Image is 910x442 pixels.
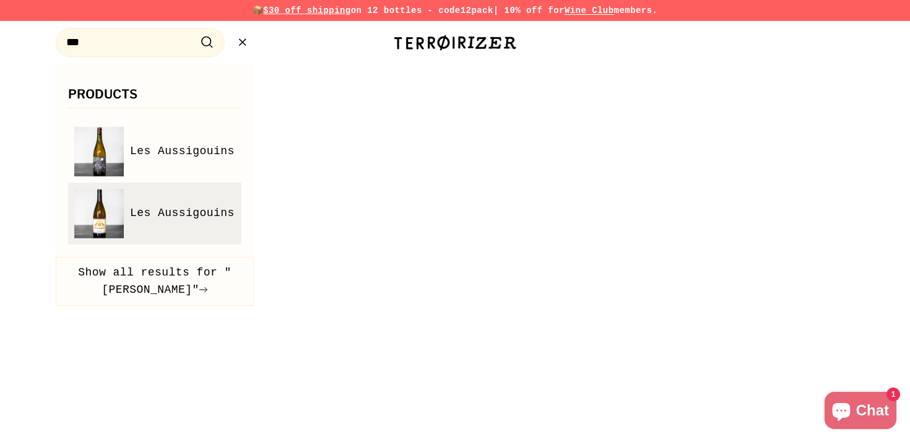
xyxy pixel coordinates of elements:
[821,392,900,432] inbox-online-store-chat: Shopify online store chat
[130,204,235,222] span: Les Aussigouins
[461,6,493,15] strong: 12pack
[25,4,885,17] p: 📦 on 12 bottles - code | 10% off for members.
[74,189,235,238] a: Les Aussigouins Les Aussigouins
[565,6,614,15] a: Wine Club
[74,127,124,176] img: Les Aussigouins
[56,257,254,306] button: Show all results for "[PERSON_NAME]"
[130,142,235,160] span: Les Aussigouins
[74,127,235,176] a: Les Aussigouins Les Aussigouins
[74,189,124,238] img: Les Aussigouins
[68,88,241,108] h3: Products
[263,6,351,15] span: $30 off shipping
